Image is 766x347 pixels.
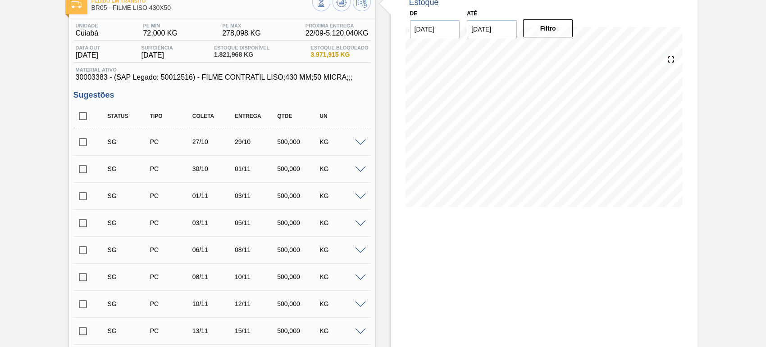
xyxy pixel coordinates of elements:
[76,29,99,37] span: Cuiabá
[233,246,279,253] div: 08/11/2025
[76,73,369,81] span: 30003383 - (SAP Legado: 50012516) - FILME CONTRATIL LISO;430 MM;50 MICRA;;;
[310,45,368,50] span: Estoque Bloqueado
[148,138,195,145] div: Pedido de Compra
[91,5,312,11] span: BR05 - FILME LISO 430X50
[275,113,322,119] div: Qtde
[275,327,322,334] div: 500,000
[317,113,364,119] div: UN
[190,300,237,307] div: 10/11/2025
[148,246,195,253] div: Pedido de Compra
[233,192,279,199] div: 03/11/2025
[317,192,364,199] div: KG
[148,219,195,226] div: Pedido de Compra
[233,138,279,145] div: 29/10/2025
[148,113,195,119] div: Tipo
[467,10,477,17] label: Até
[233,273,279,280] div: 10/11/2025
[190,219,237,226] div: 03/11/2025
[105,246,152,253] div: Sugestão Criada
[467,20,517,38] input: dd/mm/yyyy
[190,327,237,334] div: 13/11/2025
[190,138,237,145] div: 27/10/2025
[190,246,237,253] div: 06/11/2025
[317,165,364,172] div: KG
[105,138,152,145] div: Sugestão Criada
[275,192,322,199] div: 500,000
[76,23,99,28] span: Unidade
[190,192,237,199] div: 01/11/2025
[148,273,195,280] div: Pedido de Compra
[143,23,178,28] span: PE MIN
[214,45,269,50] span: Estoque Disponível
[275,300,322,307] div: 500,000
[305,23,369,28] span: Próxima Entrega
[73,90,371,100] h3: Sugestões
[190,165,237,172] div: 30/10/2025
[76,67,369,72] span: Material ativo
[275,273,322,280] div: 500,000
[105,113,152,119] div: Status
[233,300,279,307] div: 12/11/2025
[222,23,260,28] span: PE MAX
[305,29,369,37] span: 22/09 - 5.120,040 KG
[214,51,269,58] span: 1.821,968 KG
[148,300,195,307] div: Pedido de Compra
[148,165,195,172] div: Pedido de Compra
[143,29,178,37] span: 72,000 KG
[310,51,368,58] span: 3.971,915 KG
[190,113,237,119] div: Coleta
[275,246,322,253] div: 500,000
[76,45,100,50] span: Data out
[141,51,173,59] span: [DATE]
[275,219,322,226] div: 500,000
[148,192,195,199] div: Pedido de Compra
[233,165,279,172] div: 01/11/2025
[317,219,364,226] div: KG
[233,219,279,226] div: 05/11/2025
[76,51,100,59] span: [DATE]
[222,29,260,37] span: 278,098 KG
[523,19,573,37] button: Filtro
[233,327,279,334] div: 15/11/2025
[105,300,152,307] div: Sugestão Criada
[317,138,364,145] div: KG
[410,10,418,17] label: De
[190,273,237,280] div: 08/11/2025
[105,165,152,172] div: Sugestão Criada
[141,45,173,50] span: Suficiência
[275,138,322,145] div: 500,000
[410,20,460,38] input: dd/mm/yyyy
[105,327,152,334] div: Sugestão Criada
[233,113,279,119] div: Entrega
[105,219,152,226] div: Sugestão Criada
[317,300,364,307] div: KG
[105,192,152,199] div: Sugestão Criada
[105,273,152,280] div: Sugestão Criada
[275,165,322,172] div: 500,000
[71,1,82,8] img: Ícone
[317,327,364,334] div: KG
[148,327,195,334] div: Pedido de Compra
[317,273,364,280] div: KG
[317,246,364,253] div: KG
